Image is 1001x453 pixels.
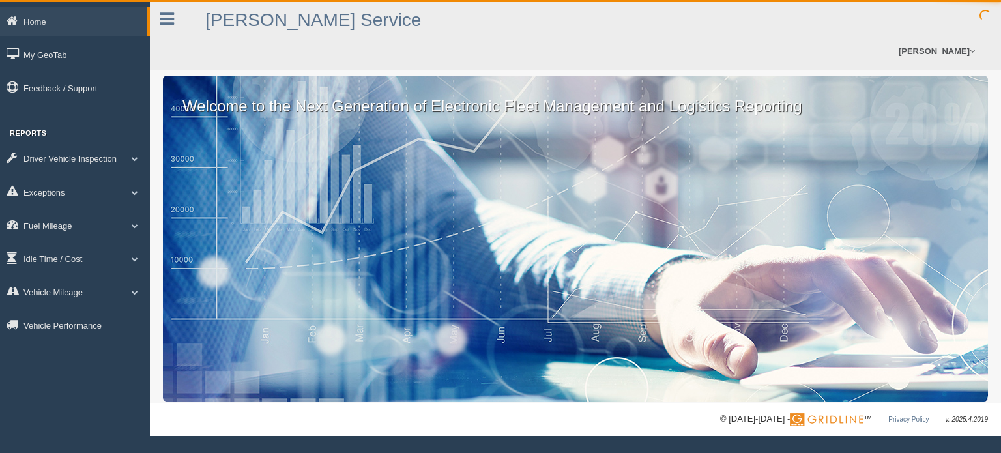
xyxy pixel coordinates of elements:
a: [PERSON_NAME] Service [205,10,421,30]
div: © [DATE]-[DATE] - ™ [720,413,988,426]
a: Privacy Policy [888,416,929,423]
a: [PERSON_NAME] [892,33,981,70]
p: Welcome to the Next Generation of Electronic Fleet Management and Logistics Reporting [163,76,988,117]
img: Gridline [790,413,863,426]
span: v. 2025.4.2019 [946,416,988,423]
